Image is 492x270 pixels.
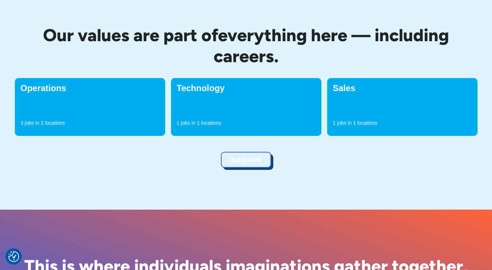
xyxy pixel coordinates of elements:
[221,152,271,168] a: Apply Now
[21,119,23,127] p: 3
[333,119,336,127] p: 1
[353,119,356,127] p: 1
[337,119,351,127] p: jobs in
[358,119,377,127] p: locations
[201,119,221,127] p: locations
[45,119,65,127] p: locations
[197,119,200,127] p: 1
[177,84,316,93] h4: Technology
[8,251,19,262] img: Revisit consent button
[214,25,449,67] span: everything here — including careers.
[15,25,478,67] h2: Our values are part of
[8,251,19,262] button: Consent Preferences
[41,119,44,127] p: 2
[21,84,159,93] h4: Operations
[333,84,472,93] h4: Sales
[25,119,39,127] p: jobs in
[181,119,195,127] p: jobs in
[177,119,180,127] p: 1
